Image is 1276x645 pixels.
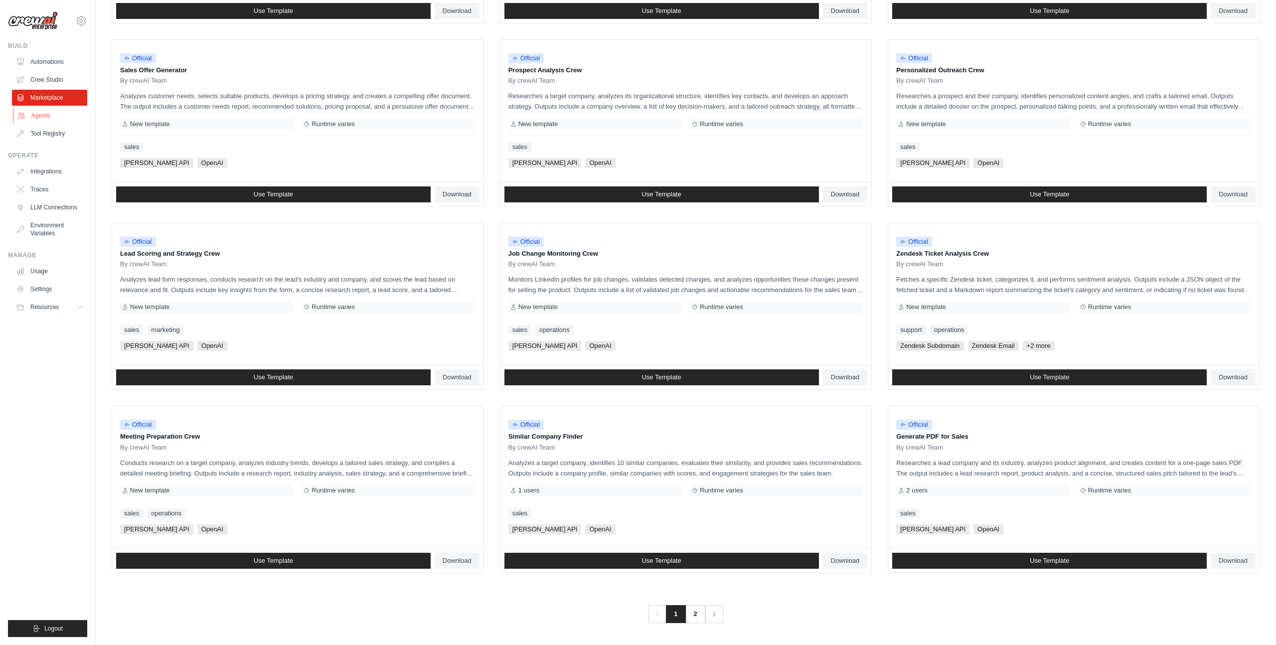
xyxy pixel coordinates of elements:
a: Use Template [116,186,431,202]
a: Download [823,553,868,569]
span: [PERSON_NAME] API [896,524,969,534]
a: sales [508,508,531,518]
span: Download [443,190,472,198]
a: Integrations [12,163,87,179]
span: [PERSON_NAME] API [508,524,582,534]
span: OpenAI [973,524,1003,534]
span: Use Template [1030,7,1069,15]
a: Environment Variables [12,217,87,241]
a: LLM Connections [12,199,87,215]
a: Use Template [892,553,1207,569]
a: Marketplace [12,90,87,106]
a: operations [535,325,574,335]
span: OpenAI [197,524,227,534]
span: [PERSON_NAME] API [896,158,969,168]
p: Zendesk Ticket Analysis Crew [896,249,1252,259]
span: OpenAI [197,341,227,351]
span: New template [130,486,169,494]
span: Official [896,420,932,430]
a: Use Template [116,369,431,385]
button: Logout [8,620,87,637]
span: Runtime varies [700,303,743,311]
span: Download [443,7,472,15]
a: sales [120,325,143,335]
span: +2 more [1023,341,1055,351]
span: Download [1219,7,1248,15]
span: 2 users [906,486,928,494]
a: Download [823,369,868,385]
p: Lead Scoring and Strategy Crew [120,249,476,259]
span: Official [120,53,156,63]
span: By crewAI Team [896,77,943,85]
a: Traces [12,181,87,197]
a: Download [435,3,479,19]
span: Resources [30,303,59,311]
nav: Pagination [648,605,723,623]
a: Download [1211,553,1256,569]
a: Use Template [504,553,819,569]
span: [PERSON_NAME] API [120,524,193,534]
a: operations [147,508,185,518]
span: New template [906,303,946,311]
span: Runtime varies [312,120,355,128]
p: Personalized Outreach Crew [896,65,1252,75]
a: marketing [147,325,183,335]
span: Use Template [641,557,681,565]
div: Build [8,42,87,50]
span: New template [906,120,946,128]
span: New template [518,303,558,311]
span: Use Template [641,7,681,15]
p: Researches a prospect and their company, identifies personalized content angles, and crafts a tai... [896,91,1252,112]
p: Researches a target company, analyzes its organizational structure, identifies key contacts, and ... [508,91,864,112]
p: Monitors LinkedIn profiles for job changes, validates detected changes, and analyzes opportunitie... [508,274,864,295]
span: Official [508,237,544,247]
span: [PERSON_NAME] API [120,158,193,168]
span: Download [1219,373,1248,381]
span: Download [831,557,860,565]
a: Tool Registry [12,126,87,142]
a: Download [435,553,479,569]
a: Agents [13,108,88,124]
span: Use Template [254,7,293,15]
span: Download [1219,190,1248,198]
a: Settings [12,281,87,297]
span: Download [831,190,860,198]
div: Manage [8,251,87,259]
a: Usage [12,263,87,279]
span: [PERSON_NAME] API [508,341,582,351]
a: Download [1211,369,1256,385]
span: By crewAI Team [896,444,943,452]
span: Use Template [254,557,293,565]
span: Zendesk Email [968,341,1019,351]
span: 1 [666,605,685,623]
p: Analyzes lead form responses, conducts research on the lead's industry and company, and scores th... [120,274,476,295]
span: [PERSON_NAME] API [508,158,582,168]
a: sales [508,142,531,152]
a: Automations [12,54,87,70]
a: Use Template [116,3,431,19]
a: Download [1211,3,1256,19]
a: Crew Studio [12,72,87,88]
span: [PERSON_NAME] API [120,341,193,351]
a: Use Template [892,369,1207,385]
a: Use Template [504,369,819,385]
p: Analyzes customer needs, selects suitable products, develops a pricing strategy, and creates a co... [120,91,476,112]
p: Analyzes a target company, identifies 10 similar companies, evaluates their similarity, and provi... [508,458,864,479]
span: Use Template [641,190,681,198]
p: Conducts research on a target company, analyzes industry trends, develops a tailored sales strate... [120,458,476,479]
span: Download [443,373,472,381]
span: By crewAI Team [120,77,167,85]
span: By crewAI Team [896,260,943,268]
span: Runtime varies [700,486,743,494]
span: Official [120,237,156,247]
span: Zendesk Subdomain [896,341,963,351]
span: By crewAI Team [120,260,167,268]
a: sales [120,508,143,518]
button: Resources [12,299,87,315]
span: Use Template [1030,557,1069,565]
a: sales [896,508,919,518]
a: Use Template [892,3,1207,19]
span: Use Template [1030,190,1069,198]
span: By crewAI Team [508,260,555,268]
a: sales [896,142,919,152]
